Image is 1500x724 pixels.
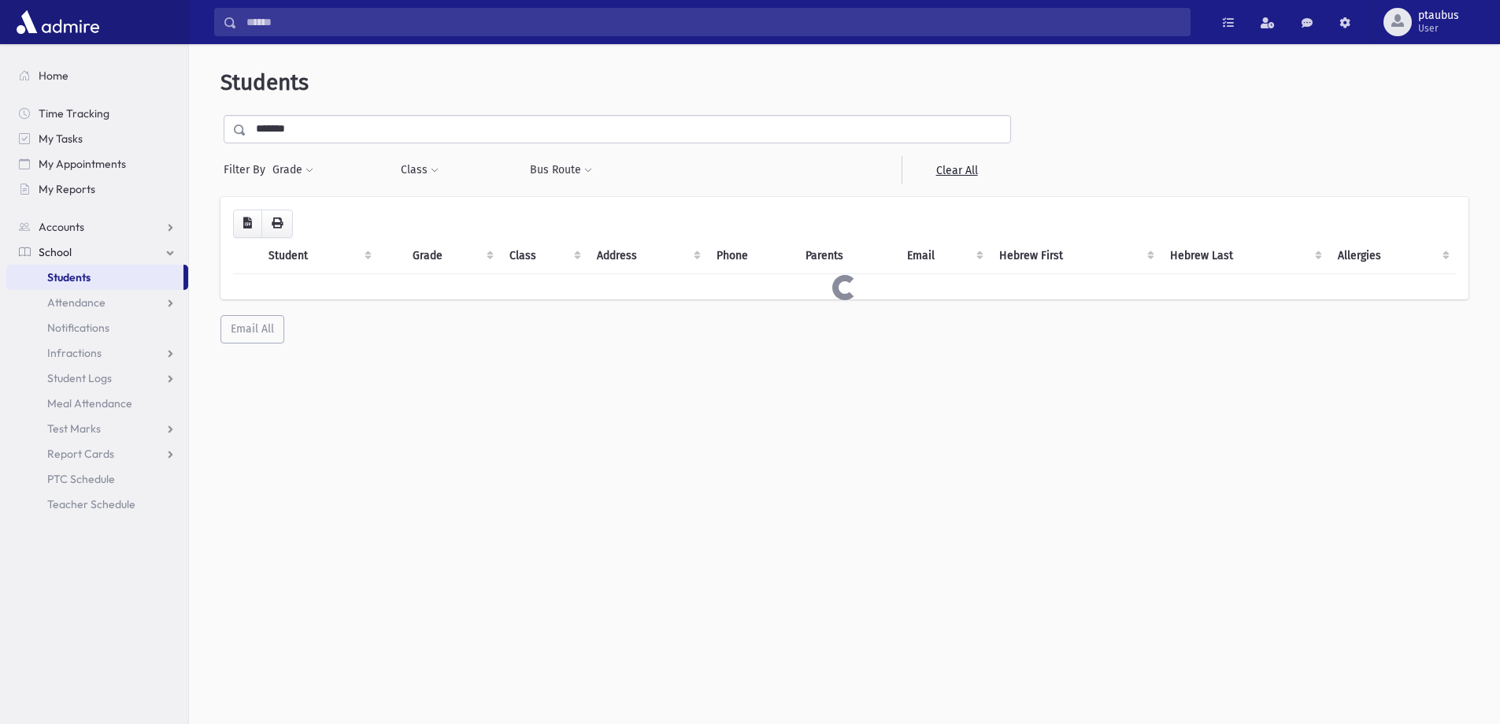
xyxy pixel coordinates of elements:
a: Teacher Schedule [6,492,188,517]
span: Meal Attendance [47,396,132,410]
a: Notifications [6,315,188,340]
span: Students [47,270,91,284]
button: Class [400,156,439,184]
th: Grade [403,238,499,274]
th: Allergies [1328,238,1456,274]
th: Address [587,238,707,274]
a: Student Logs [6,366,188,391]
button: Bus Route [529,156,593,184]
span: Students [220,69,309,95]
a: Clear All [902,156,1011,184]
button: Grade [272,156,314,184]
span: Attendance [47,295,106,310]
th: Hebrew First [990,238,1160,274]
a: Report Cards [6,441,188,466]
th: Email [898,238,990,274]
span: Report Cards [47,447,114,461]
a: PTC Schedule [6,466,188,492]
span: My Tasks [39,132,83,146]
a: School [6,239,188,265]
a: Meal Attendance [6,391,188,416]
a: Test Marks [6,416,188,441]
th: Hebrew Last [1161,238,1329,274]
a: Accounts [6,214,188,239]
a: My Tasks [6,126,188,151]
a: Home [6,63,188,88]
a: My Reports [6,176,188,202]
span: Notifications [47,321,109,335]
a: Infractions [6,340,188,366]
span: User [1418,22,1459,35]
span: Accounts [39,220,84,234]
a: My Appointments [6,151,188,176]
button: Print [261,210,293,238]
span: Time Tracking [39,106,109,121]
a: Attendance [6,290,188,315]
img: AdmirePro [13,6,103,38]
span: Home [39,69,69,83]
a: Students [6,265,183,290]
input: Search [237,8,1190,36]
th: Student [259,238,378,274]
span: Teacher Schedule [47,497,135,511]
button: CSV [233,210,262,238]
a: Time Tracking [6,101,188,126]
button: Email All [220,315,284,343]
span: ptaubus [1418,9,1459,22]
span: My Appointments [39,157,126,171]
span: School [39,245,72,259]
span: My Reports [39,182,95,196]
span: PTC Schedule [47,472,115,486]
th: Parents [796,238,898,274]
span: Filter By [224,162,272,178]
span: Infractions [47,346,102,360]
span: Student Logs [47,371,112,385]
span: Test Marks [47,421,101,436]
th: Phone [707,238,796,274]
th: Class [500,238,588,274]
